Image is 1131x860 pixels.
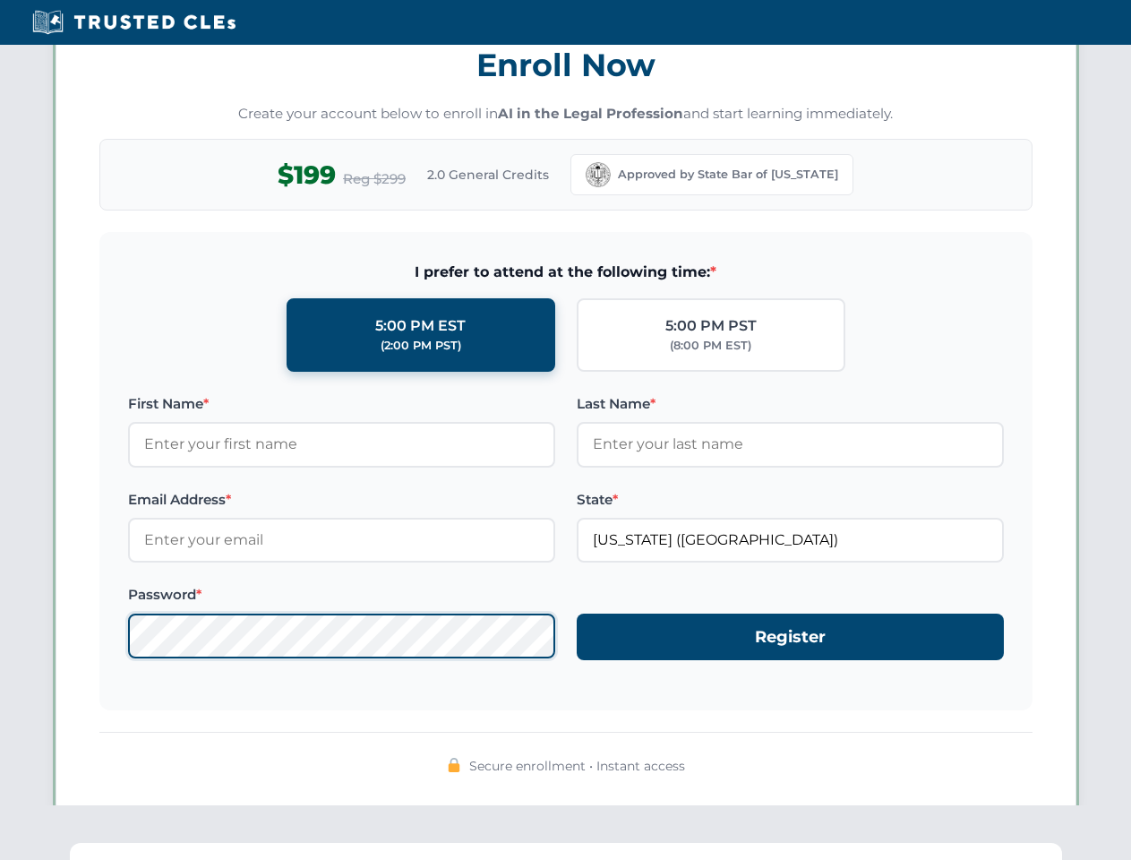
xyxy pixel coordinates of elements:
img: California Bar [586,162,611,187]
img: 🔒 [447,758,461,772]
p: Create your account below to enroll in and start learning immediately. [99,104,1032,125]
input: California (CA) [577,518,1004,563]
span: Reg $299 [343,168,406,190]
div: (8:00 PM EST) [670,337,751,355]
label: First Name [128,393,555,415]
button: Register [577,614,1004,661]
img: Trusted CLEs [27,9,241,36]
div: (2:00 PM PST) [381,337,461,355]
span: $199 [278,155,336,195]
span: Approved by State Bar of [US_STATE] [618,166,838,184]
span: 2.0 General Credits [427,165,549,185]
span: Secure enrollment • Instant access [469,756,685,776]
label: Last Name [577,393,1004,415]
input: Enter your email [128,518,555,563]
label: Password [128,584,555,606]
label: Email Address [128,489,555,511]
span: I prefer to attend at the following time: [128,261,1004,284]
div: 5:00 PM EST [375,314,466,338]
label: State [577,489,1004,511]
h3: Enroll Now [99,37,1032,93]
strong: AI in the Legal Profession [498,105,683,122]
input: Enter your first name [128,422,555,467]
div: 5:00 PM PST [665,314,757,338]
input: Enter your last name [577,422,1004,467]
